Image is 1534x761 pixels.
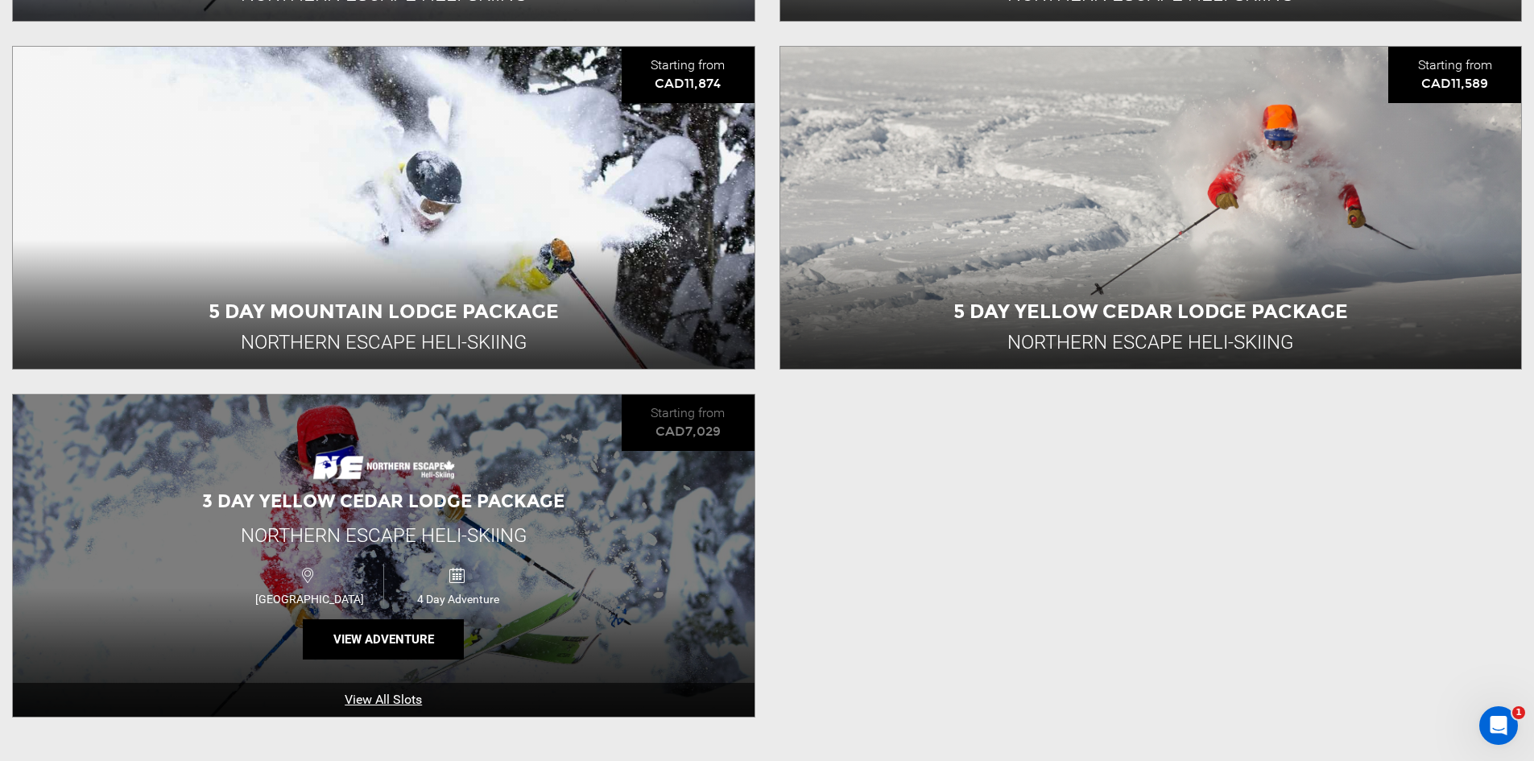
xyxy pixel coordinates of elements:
[202,490,564,512] span: 3 Day Yellow Cedar Lodge Package
[303,619,464,660] button: View Adventure
[384,593,531,606] span: 4 Day Adventure
[311,440,456,481] img: images
[241,524,527,547] span: Northern Escape Heli-Skiing
[13,683,755,718] a: View All Slots
[1512,706,1525,719] span: 1
[1479,706,1518,745] iframe: Intercom live chat
[235,593,383,606] span: [GEOGRAPHIC_DATA]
